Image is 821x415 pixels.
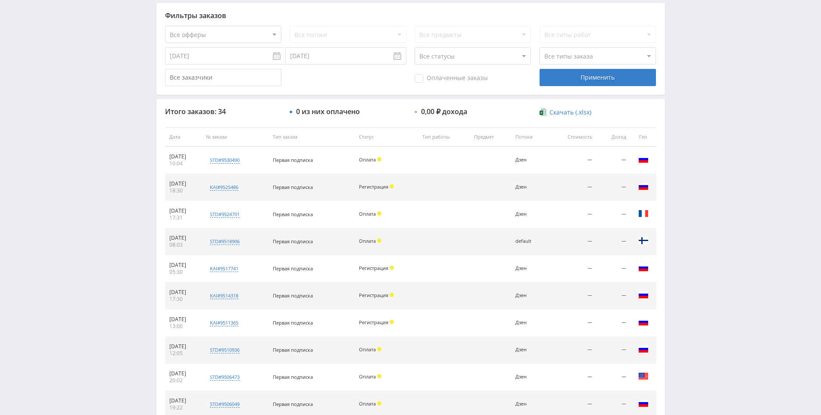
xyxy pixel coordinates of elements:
span: Первая подписка [273,292,313,299]
img: xlsx [540,108,547,116]
div: kai#9511365 [210,319,238,326]
span: Оплата [359,238,376,244]
div: std#9510936 [210,347,240,353]
div: [DATE] [169,153,198,160]
div: std#9506473 [210,374,240,381]
div: [DATE] [169,180,198,187]
span: Холд [377,374,381,378]
span: Оплата [359,400,376,407]
div: 19:22 [169,404,198,411]
span: Первая подписка [273,238,313,245]
div: std#9506049 [210,401,240,408]
div: [DATE] [169,316,198,323]
div: 13:00 [169,323,198,330]
span: Холд [377,401,381,406]
img: rus.png [638,263,649,273]
th: Потоки [511,127,549,147]
div: 20:02 [169,377,198,384]
th: Тип заказа [268,127,355,147]
div: Дзен [515,293,544,298]
th: Тип работы [418,127,470,147]
span: Регистрация [359,183,388,190]
span: Скачать (.xlsx) [549,109,591,116]
div: 18:30 [169,187,198,194]
img: fin.png [638,235,649,246]
span: Холд [390,184,394,189]
td: — [596,310,630,337]
div: 08:03 [169,242,198,248]
th: Доход [596,127,630,147]
div: [DATE] [169,289,198,296]
td: — [596,201,630,228]
span: Холд [377,238,381,243]
span: Регистрация [359,292,388,298]
span: Регистрация [359,265,388,271]
th: Предмет [470,127,511,147]
td: — [549,255,597,282]
div: Дзен [515,347,544,353]
th: Стоимость [549,127,597,147]
div: Дзен [515,184,544,190]
a: Скачать (.xlsx) [540,108,591,117]
img: rus.png [638,344,649,354]
img: usa.png [638,371,649,381]
td: — [596,337,630,364]
span: Первая подписка [273,347,313,353]
div: default [515,238,544,244]
img: rus.png [638,317,649,327]
div: Дзен [515,374,544,380]
th: Дата [165,127,202,147]
td: — [596,364,630,391]
div: 17:31 [169,214,198,221]
div: [DATE] [169,370,198,377]
div: 12:05 [169,350,198,357]
div: kai#9525486 [210,184,238,191]
div: Дзен [515,320,544,325]
span: Оплата [359,346,376,353]
th: № заказа [202,127,268,147]
td: — [596,147,630,174]
div: Дзен [515,266,544,271]
div: [DATE] [169,262,198,269]
td: — [596,255,630,282]
div: 10:04 [169,160,198,167]
span: Оплата [359,373,376,380]
span: Первая подписка [273,211,313,217]
div: std#9518906 [210,238,240,245]
span: Регистрация [359,319,388,325]
div: [DATE] [169,207,198,214]
div: Применить [540,69,656,86]
div: [DATE] [169,343,198,350]
td: — [596,174,630,201]
span: Холд [390,320,394,324]
span: Оплата [359,211,376,217]
td: — [549,337,597,364]
div: std#9530490 [210,157,240,164]
td: — [549,282,597,310]
th: Статус [355,127,418,147]
span: Первая подписка [273,184,313,190]
span: Холд [377,347,381,351]
td: — [549,174,597,201]
td: — [596,282,630,310]
div: 0,00 ₽ дохода [421,108,467,115]
div: Дзен [515,157,544,163]
td: — [549,310,597,337]
div: 0 из них оплачено [296,108,360,115]
span: Первая подписка [273,319,313,326]
th: Гео [631,127,656,147]
div: Дзен [515,211,544,217]
img: rus.png [638,398,649,409]
td: — [549,228,597,255]
td: — [549,364,597,391]
span: Первая подписка [273,157,313,163]
span: Оплаченные заказы [415,74,488,83]
div: Дзен [515,401,544,407]
div: [DATE] [169,235,198,242]
td: — [549,147,597,174]
div: 17:30 [169,296,198,303]
span: Первая подписка [273,401,313,407]
div: std#9524701 [210,211,240,218]
img: rus.png [638,181,649,192]
span: Холд [390,266,394,270]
